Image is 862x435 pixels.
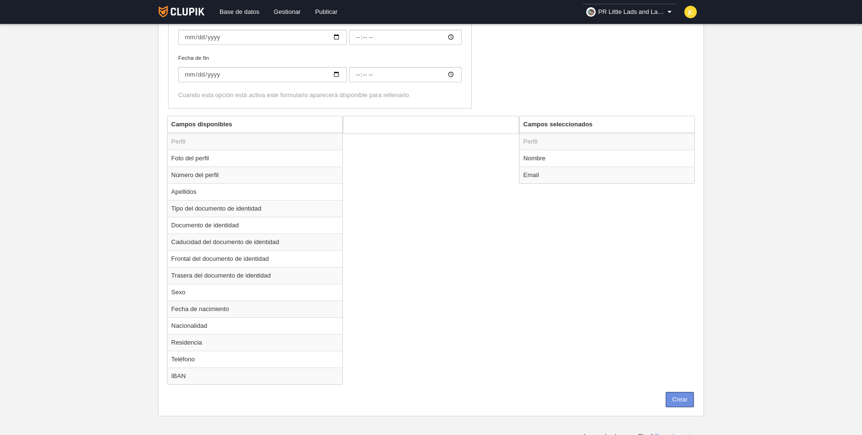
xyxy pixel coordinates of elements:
td: Nacionalidad [168,317,343,334]
input: Fecha de inicio [178,30,347,45]
label: Fecha de inicio [178,16,462,45]
td: Sexo [168,284,343,301]
input: Fecha de fin [349,67,462,82]
td: Trasera del documento de identidad [168,267,343,284]
td: Perfil [168,133,343,150]
th: Campos disponibles [168,116,343,133]
button: Crear [666,392,694,407]
span: PR Little Lads and Lassies [598,7,665,17]
td: Frontal del documento de identidad [168,250,343,267]
td: Documento de identidad [168,217,343,234]
th: Campos seleccionados [520,116,695,133]
input: Fecha de fin [178,67,347,82]
td: Nombre [520,150,695,167]
td: Número del perfil [168,167,343,183]
td: Fecha de nacimiento [168,301,343,317]
input: Fecha de inicio [349,30,462,45]
a: PR Little Lads and Lassies [582,4,677,20]
label: Fecha de fin [178,54,462,82]
td: Perfil [520,133,695,150]
div: Cuando esta opción está activa este formulario aparecerá disponible para rellenarlo [178,91,462,100]
td: Apellidos [168,183,343,200]
td: Email [520,167,695,183]
td: Tipo del documento de identidad [168,200,343,217]
td: IBAN [168,368,343,384]
td: Foto del perfil [168,150,343,167]
td: Residencia [168,334,343,351]
td: Caducidad del documento de identidad [168,234,343,250]
td: Teléfono [168,351,343,368]
img: Oa1Nx3A3h3Wg.30x30.jpg [586,7,596,17]
img: Clupik [159,6,205,17]
img: c2l6ZT0zMHgzMCZmcz05JnRleHQ9SkMmYmc9ZmRkODM1.png [684,6,697,18]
